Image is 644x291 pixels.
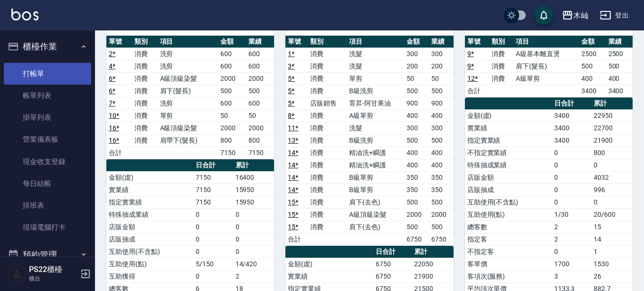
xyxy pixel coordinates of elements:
[591,171,633,184] td: 4032
[193,258,233,270] td: 5/150
[591,109,633,122] td: 22950
[347,72,404,85] td: 單剪
[308,97,347,109] td: 店販銷售
[4,34,91,59] button: 櫃檯作業
[218,109,246,122] td: 50
[132,109,158,122] td: 消費
[552,122,592,134] td: 3400
[4,85,91,107] a: 帳單列表
[412,270,453,282] td: 21900
[606,60,633,72] td: 500
[193,245,233,258] td: 0
[246,72,274,85] td: 2000
[412,258,453,270] td: 22050
[158,60,218,72] td: 洗剪
[132,134,158,146] td: 消費
[347,134,404,146] td: B級洗剪
[465,134,552,146] td: 指定實業績
[11,9,38,20] img: Logo
[404,60,429,72] td: 200
[246,97,274,109] td: 600
[347,122,404,134] td: 洗髮
[429,159,454,171] td: 400
[404,233,429,245] td: 6750
[132,60,158,72] td: 消費
[429,36,454,48] th: 業績
[308,184,347,196] td: 消費
[233,184,275,196] td: 15950
[308,36,347,48] th: 類別
[246,60,274,72] td: 600
[132,36,158,48] th: 類別
[558,6,592,25] button: 木屾
[404,221,429,233] td: 500
[106,146,132,159] td: 合計
[233,221,275,233] td: 0
[246,109,274,122] td: 50
[233,196,275,208] td: 15950
[404,196,429,208] td: 500
[579,48,606,60] td: 2500
[404,122,429,134] td: 300
[579,85,606,97] td: 3400
[218,36,246,48] th: 金額
[404,159,429,171] td: 400
[591,97,633,110] th: 累計
[106,36,274,159] table: a dense table
[579,36,606,48] th: 金額
[347,221,404,233] td: 肩下(去色)
[465,208,552,221] td: 互助使用(點)
[233,233,275,245] td: 0
[552,97,592,110] th: 日合計
[429,85,454,97] td: 500
[591,221,633,233] td: 15
[591,159,633,171] td: 0
[465,258,552,270] td: 客單價
[4,63,91,85] a: 打帳單
[489,48,513,60] td: 消費
[404,208,429,221] td: 2000
[552,109,592,122] td: 3400
[347,109,404,122] td: A級單剪
[412,246,453,258] th: 累計
[591,146,633,159] td: 800
[233,208,275,221] td: 0
[347,97,404,109] td: 育昇-阿甘果油
[552,233,592,245] td: 2
[373,246,412,258] th: 日合計
[106,196,193,208] td: 指定實業績
[308,171,347,184] td: 消費
[465,184,552,196] td: 店販抽成
[606,72,633,85] td: 400
[465,36,489,48] th: 單號
[429,109,454,122] td: 400
[218,122,246,134] td: 2000
[285,36,308,48] th: 單號
[404,109,429,122] td: 400
[308,85,347,97] td: 消費
[106,258,193,270] td: 互助使用(點)
[246,122,274,134] td: 2000
[429,122,454,134] td: 300
[347,196,404,208] td: 肩下(去色)
[246,85,274,97] td: 500
[552,208,592,221] td: 1/30
[513,36,579,48] th: 項目
[347,146,404,159] td: 精油洗+瞬護
[591,184,633,196] td: 996
[552,196,592,208] td: 0
[285,270,373,282] td: 實業績
[218,60,246,72] td: 600
[218,72,246,85] td: 2000
[246,48,274,60] td: 600
[132,85,158,97] td: 消費
[218,146,246,159] td: 7150
[429,60,454,72] td: 200
[513,48,579,60] td: A級基本離直燙
[132,97,158,109] td: 消費
[591,196,633,208] td: 0
[429,134,454,146] td: 500
[132,122,158,134] td: 消費
[404,134,429,146] td: 500
[552,134,592,146] td: 3400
